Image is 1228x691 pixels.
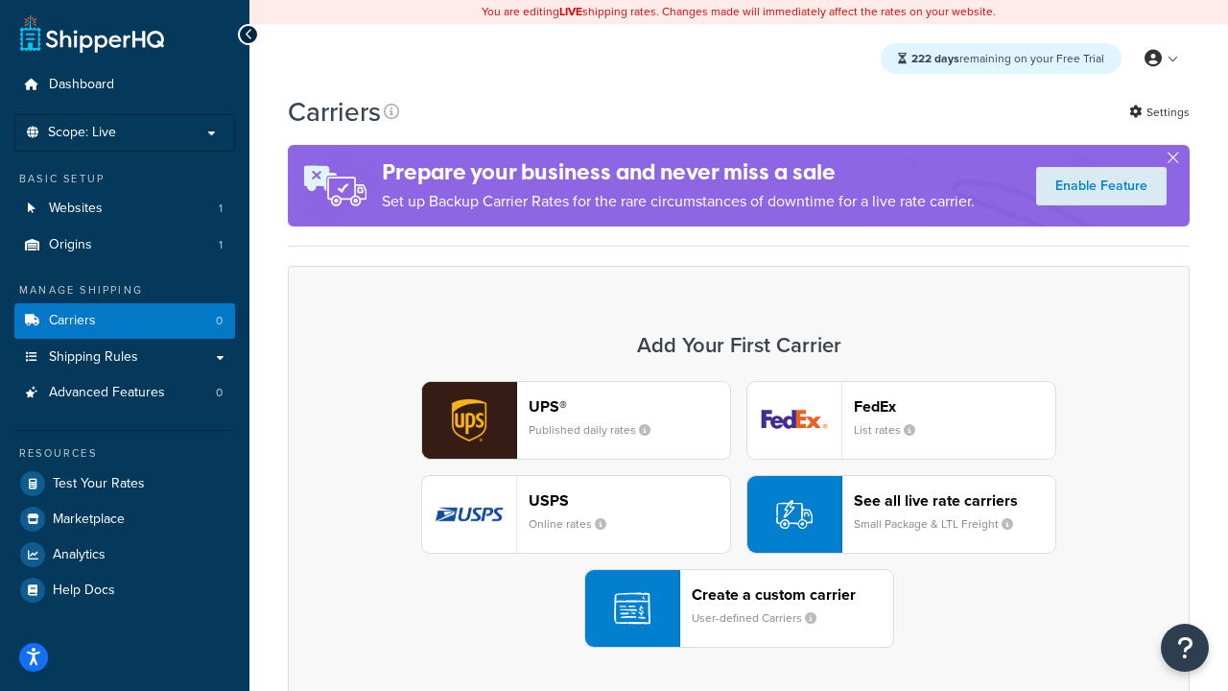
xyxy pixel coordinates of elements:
header: USPS [529,491,730,510]
span: Help Docs [53,583,115,599]
strong: 222 days [911,50,959,67]
h4: Prepare your business and never miss a sale [382,156,975,188]
span: Dashboard [49,77,114,93]
button: usps logoUSPSOnline rates [421,475,731,554]
img: icon-carrier-custom-c93b8a24.svg [614,590,650,627]
img: usps logo [422,476,516,553]
span: 0 [216,313,223,329]
a: Help Docs [14,573,235,608]
img: fedEx logo [747,382,841,459]
span: Analytics [53,547,106,563]
button: ups logoUPS®Published daily rates [421,381,731,460]
a: Advanced Features 0 [14,375,235,411]
span: 1 [219,201,223,217]
b: LIVE [559,3,582,20]
img: ups logo [422,382,516,459]
a: Carriers 0 [14,303,235,339]
header: See all live rate carriers [854,491,1055,510]
h1: Carriers [288,93,381,131]
div: remaining on your Free Trial [881,43,1122,74]
span: Scope: Live [48,125,116,141]
span: Origins [49,237,92,253]
button: fedEx logoFedExList rates [746,381,1056,460]
img: icon-carrier-liverate-becf4550.svg [776,496,813,533]
header: Create a custom carrier [692,585,893,604]
small: Small Package & LTL Freight [854,515,1028,533]
li: Origins [14,227,235,263]
small: Published daily rates [529,421,666,439]
a: Shipping Rules [14,340,235,375]
h3: Add Your First Carrier [308,334,1169,357]
span: Shipping Rules [49,349,138,366]
li: Websites [14,191,235,226]
header: FedEx [854,397,1055,416]
small: List rates [854,421,931,439]
a: ShipperHQ Home [20,14,164,53]
span: Websites [49,201,103,217]
header: UPS® [529,397,730,416]
button: Open Resource Center [1161,624,1209,672]
li: Advanced Features [14,375,235,411]
div: Manage Shipping [14,282,235,298]
small: Online rates [529,515,622,533]
button: Create a custom carrierUser-defined Carriers [584,569,894,648]
a: Origins 1 [14,227,235,263]
a: Marketplace [14,502,235,536]
p: Set up Backup Carrier Rates for the rare circumstances of downtime for a live rate carrier. [382,188,975,215]
small: User-defined Carriers [692,609,832,627]
a: Analytics [14,537,235,572]
li: Carriers [14,303,235,339]
img: ad-rules-rateshop-fe6ec290ccb7230408bd80ed9643f0289d75e0ffd9eb532fc0e269fcd187b520.png [288,145,382,226]
a: Dashboard [14,67,235,103]
span: Test Your Rates [53,476,145,492]
div: Basic Setup [14,171,235,187]
a: Test Your Rates [14,466,235,501]
span: 1 [219,237,223,253]
span: 0 [216,385,223,401]
span: Carriers [49,313,96,329]
button: See all live rate carriersSmall Package & LTL Freight [746,475,1056,554]
a: Websites 1 [14,191,235,226]
span: Marketplace [53,512,125,528]
a: Settings [1129,99,1190,126]
span: Advanced Features [49,385,165,401]
a: Enable Feature [1036,167,1167,205]
div: Resources [14,445,235,462]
